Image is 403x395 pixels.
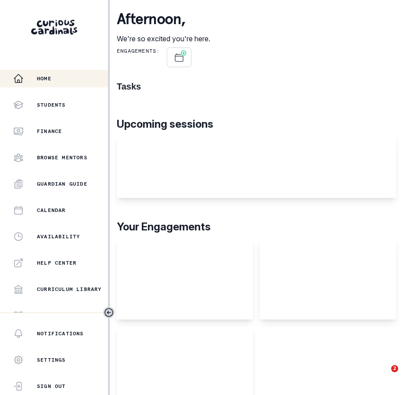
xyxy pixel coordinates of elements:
p: Curriculum Library [37,286,102,293]
p: Students [37,101,66,108]
h1: Tasks [117,81,396,92]
p: We're so excited you're here. [117,33,210,44]
p: Help Center [37,259,76,266]
p: Engagements: [117,47,160,54]
p: Availability [37,233,80,240]
p: Finance [37,128,62,135]
p: Calendar [37,207,66,214]
span: 2 [391,365,398,372]
p: Guardian Guide [37,180,87,187]
p: Settings [37,356,66,363]
button: Toggle sidebar [103,307,115,318]
iframe: Intercom live chat [373,365,394,386]
p: Browse Mentors [37,154,87,161]
img: Curious Cardinals Logo [31,20,77,35]
p: afternoon , [117,11,210,28]
button: Schedule Sessions [167,47,191,67]
p: Sign Out [37,383,66,390]
p: Notifications [37,330,84,337]
p: Upcoming sessions [117,116,396,132]
p: Home [37,75,51,82]
p: Your Engagements [117,219,396,235]
p: Mentor Handbook [37,312,91,319]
